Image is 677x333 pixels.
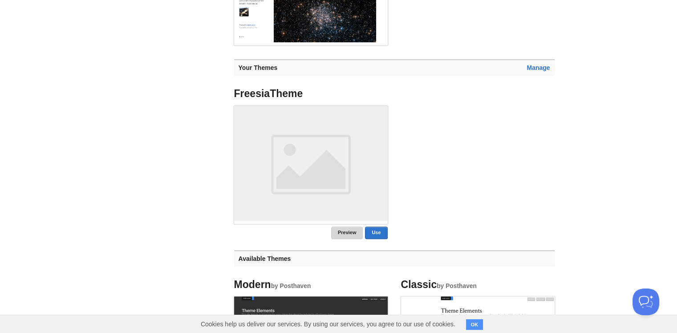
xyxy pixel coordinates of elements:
iframe: Help Scout Beacon - Open [632,288,659,315]
img: Screenshot [234,106,388,221]
small: by Posthaven [437,283,477,289]
h4: Modern [234,279,388,290]
a: Manage [527,64,550,71]
span: Cookies help us deliver our services. By using our services, you agree to our use of cookies. [192,315,464,333]
h3: Available Themes [234,250,555,267]
a: Use [365,227,387,239]
button: OK [466,319,483,330]
h4: FreesiaTheme [234,88,388,99]
h3: Your Themes [234,59,555,76]
small: by Posthaven [271,283,311,289]
a: Preview [331,227,363,239]
h4: Classic [401,279,555,290]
